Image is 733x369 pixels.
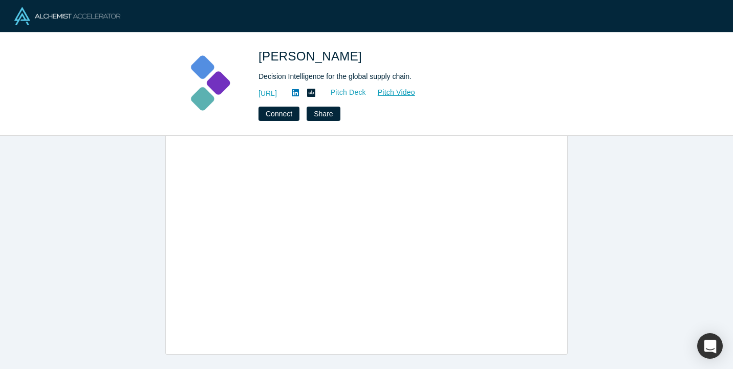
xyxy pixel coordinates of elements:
button: Connect [258,107,299,121]
iframe: Kimaru AI [166,128,567,354]
img: Kimaru AI's Logo [173,47,244,119]
a: [URL] [258,88,277,99]
span: [PERSON_NAME] [258,49,365,63]
img: Alchemist Logo [14,7,120,25]
a: Pitch Video [366,87,416,98]
div: Decision Intelligence for the global supply chain. [258,71,545,82]
button: Share [307,107,340,121]
a: Pitch Deck [319,87,366,98]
